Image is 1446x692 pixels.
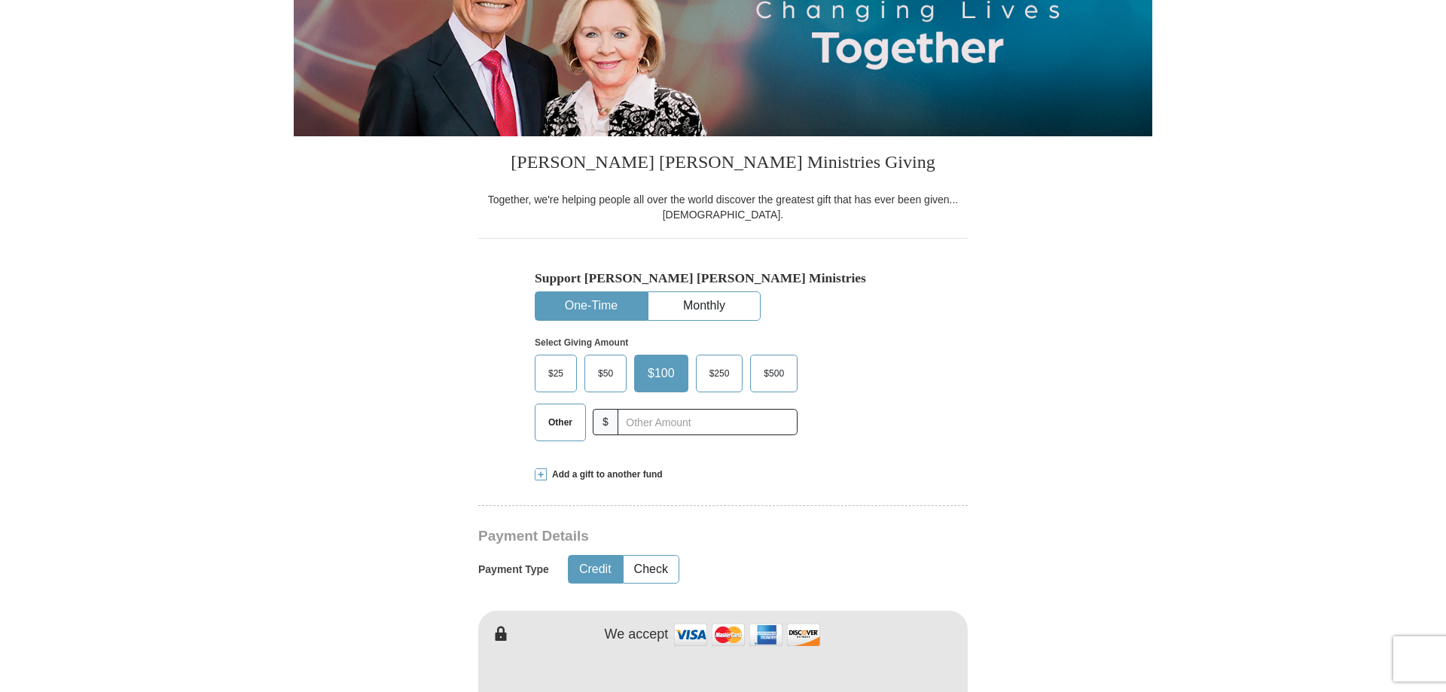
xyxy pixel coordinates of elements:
[478,563,549,576] h5: Payment Type
[605,626,669,643] h4: We accept
[535,270,911,286] h5: Support [PERSON_NAME] [PERSON_NAME] Ministries
[672,618,822,651] img: credit cards accepted
[478,528,862,545] h3: Payment Details
[569,556,622,584] button: Credit
[541,411,580,434] span: Other
[593,409,618,435] span: $
[535,337,628,348] strong: Select Giving Amount
[624,556,679,584] button: Check
[702,362,737,385] span: $250
[478,192,968,222] div: Together, we're helping people all over the world discover the greatest gift that has ever been g...
[590,362,621,385] span: $50
[478,136,968,192] h3: [PERSON_NAME] [PERSON_NAME] Ministries Giving
[640,362,682,385] span: $100
[756,362,792,385] span: $500
[541,362,571,385] span: $25
[648,292,760,320] button: Monthly
[618,409,798,435] input: Other Amount
[535,292,647,320] button: One-Time
[547,468,663,481] span: Add a gift to another fund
